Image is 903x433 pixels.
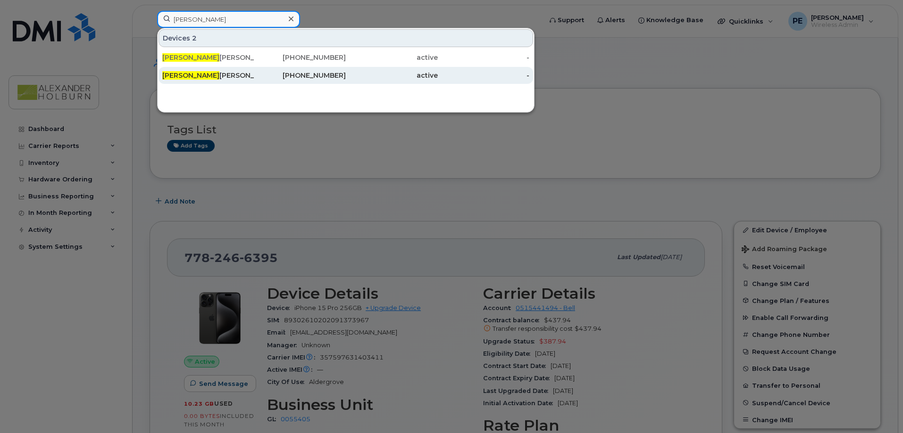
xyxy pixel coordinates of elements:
[162,71,254,80] div: [PERSON_NAME]
[438,53,530,62] div: -
[162,53,219,62] span: [PERSON_NAME]
[159,49,533,66] a: [PERSON_NAME][PERSON_NAME] (DGP)[PHONE_NUMBER]active-
[162,71,219,80] span: [PERSON_NAME]
[438,71,530,80] div: -
[192,33,197,43] span: 2
[346,53,438,62] div: active
[346,71,438,80] div: active
[254,71,346,80] div: [PHONE_NUMBER]
[254,53,346,62] div: [PHONE_NUMBER]
[159,29,533,47] div: Devices
[162,53,254,62] div: [PERSON_NAME] (DGP)
[159,67,533,84] a: [PERSON_NAME][PERSON_NAME][PHONE_NUMBER]active-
